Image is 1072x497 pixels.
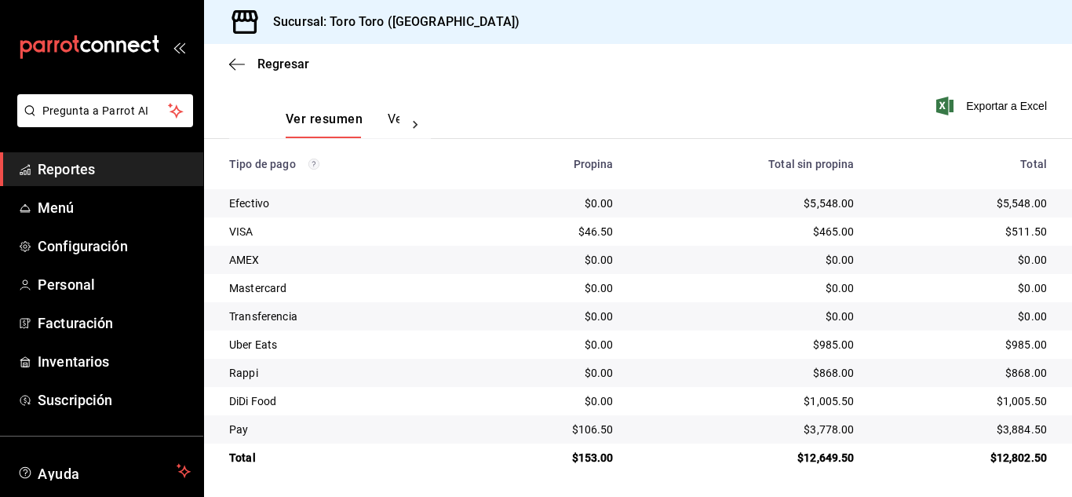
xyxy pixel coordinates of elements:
[494,252,613,268] div: $0.00
[639,337,855,353] div: $985.00
[880,158,1047,170] div: Total
[880,422,1047,437] div: $3,884.50
[257,57,309,71] span: Regresar
[494,158,613,170] div: Propina
[38,389,191,411] span: Suscripción
[639,280,855,296] div: $0.00
[38,351,191,372] span: Inventarios
[880,224,1047,239] div: $511.50
[229,365,469,381] div: Rappi
[639,224,855,239] div: $465.00
[229,450,469,466] div: Total
[880,196,1047,211] div: $5,548.00
[639,422,855,437] div: $3,778.00
[880,365,1047,381] div: $868.00
[229,280,469,296] div: Mastercard
[229,337,469,353] div: Uber Eats
[229,158,469,170] div: Tipo de pago
[639,365,855,381] div: $868.00
[880,280,1047,296] div: $0.00
[229,393,469,409] div: DiDi Food
[494,196,613,211] div: $0.00
[38,462,170,481] span: Ayuda
[11,114,193,130] a: Pregunta a Parrot AI
[229,252,469,268] div: AMEX
[494,337,613,353] div: $0.00
[880,252,1047,268] div: $0.00
[261,13,520,31] h3: Sucursal: Toro Toro ([GEOGRAPHIC_DATA])
[639,196,855,211] div: $5,548.00
[880,309,1047,324] div: $0.00
[286,111,399,138] div: navigation tabs
[38,197,191,218] span: Menú
[229,57,309,71] button: Regresar
[308,159,319,170] svg: Los pagos realizados con Pay y otras terminales son montos brutos.
[286,111,363,138] button: Ver resumen
[494,393,613,409] div: $0.00
[494,422,613,437] div: $106.50
[494,450,613,466] div: $153.00
[494,365,613,381] div: $0.00
[639,252,855,268] div: $0.00
[38,236,191,257] span: Configuración
[880,393,1047,409] div: $1,005.50
[880,337,1047,353] div: $985.00
[639,309,855,324] div: $0.00
[939,97,1047,115] button: Exportar a Excel
[494,224,613,239] div: $46.50
[494,280,613,296] div: $0.00
[388,111,447,138] button: Ver pagos
[38,274,191,295] span: Personal
[17,94,193,127] button: Pregunta a Parrot AI
[229,309,469,324] div: Transferencia
[173,41,185,53] button: open_drawer_menu
[229,224,469,239] div: VISA
[38,312,191,334] span: Facturación
[42,103,169,119] span: Pregunta a Parrot AI
[38,159,191,180] span: Reportes
[229,196,469,211] div: Efectivo
[880,450,1047,466] div: $12,802.50
[639,393,855,409] div: $1,005.50
[494,309,613,324] div: $0.00
[639,158,855,170] div: Total sin propina
[639,450,855,466] div: $12,649.50
[229,422,469,437] div: Pay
